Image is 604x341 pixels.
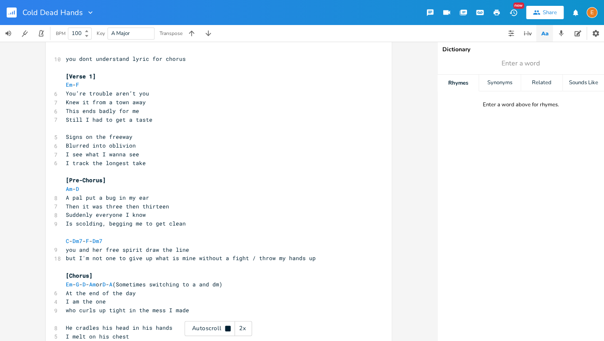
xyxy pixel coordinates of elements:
[587,3,597,22] button: E
[505,5,522,20] button: New
[66,237,102,245] span: - - -
[86,237,89,245] span: F
[72,237,82,245] span: Dm7
[89,281,96,288] span: Am
[587,7,597,18] div: Erin Nicolle
[526,6,564,19] button: Share
[76,185,79,193] span: D
[437,75,479,91] div: Rhymes
[66,150,139,158] span: I see what I wanna see
[66,333,129,340] span: I melt on his chest
[66,98,146,106] span: Knew it from a town away
[102,281,106,288] span: D
[66,81,72,88] span: Em
[66,107,139,115] span: This ends badly for me
[56,31,65,36] div: BPM
[66,159,146,167] span: I track the longest take
[109,281,112,288] span: A
[479,75,520,91] div: Synonyms
[66,246,189,253] span: you and her free spirit draw the line
[66,281,222,288] span: - - - or - (Sometimes switching to a and dm)
[66,298,106,305] span: I am the one
[563,75,604,91] div: Sounds Like
[66,324,172,331] span: He cradles his head in his hands
[66,55,186,63] span: you dont understand lyric for chorus
[160,31,182,36] div: Transpose
[82,281,86,288] span: D
[76,281,79,288] span: G
[521,75,562,91] div: Related
[66,116,152,123] span: Still I had to get a taste
[66,176,106,184] span: [Pre-Chorus]
[66,220,186,227] span: Is scolding, begging me to get clean
[66,73,96,80] span: [Verse 1]
[502,59,540,68] span: Enter a word
[235,321,250,336] div: 2x
[66,281,72,288] span: Em
[76,81,79,88] span: F
[66,90,149,97] span: You’re trouble aren’t you
[442,47,599,53] div: Dictionary
[111,30,130,37] span: A Major
[66,185,79,193] span: -
[66,272,92,279] span: [Chorus]
[22,9,83,16] span: Cold Dead Hands
[66,133,132,140] span: Signs on the freeway
[66,203,169,210] span: Then it was three then thirteen
[66,194,149,201] span: A pal put a bug in my ear
[66,142,136,149] span: Blurred into oblivion
[483,101,559,108] div: Enter a word above for rhymes.
[66,289,136,297] span: At the end of the day
[97,31,105,36] div: Key
[92,237,102,245] span: Dm7
[66,211,146,218] span: Suddenly everyone I know
[66,185,72,193] span: Am
[185,321,252,336] div: Autoscroll
[543,9,557,16] div: Share
[66,254,316,262] span: but I'm not one to give up what is mine without a fight / throw my hands up
[66,237,69,245] span: C
[66,306,189,314] span: who curls up tight in the mess I made
[66,81,79,88] span: -
[513,3,524,9] div: New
